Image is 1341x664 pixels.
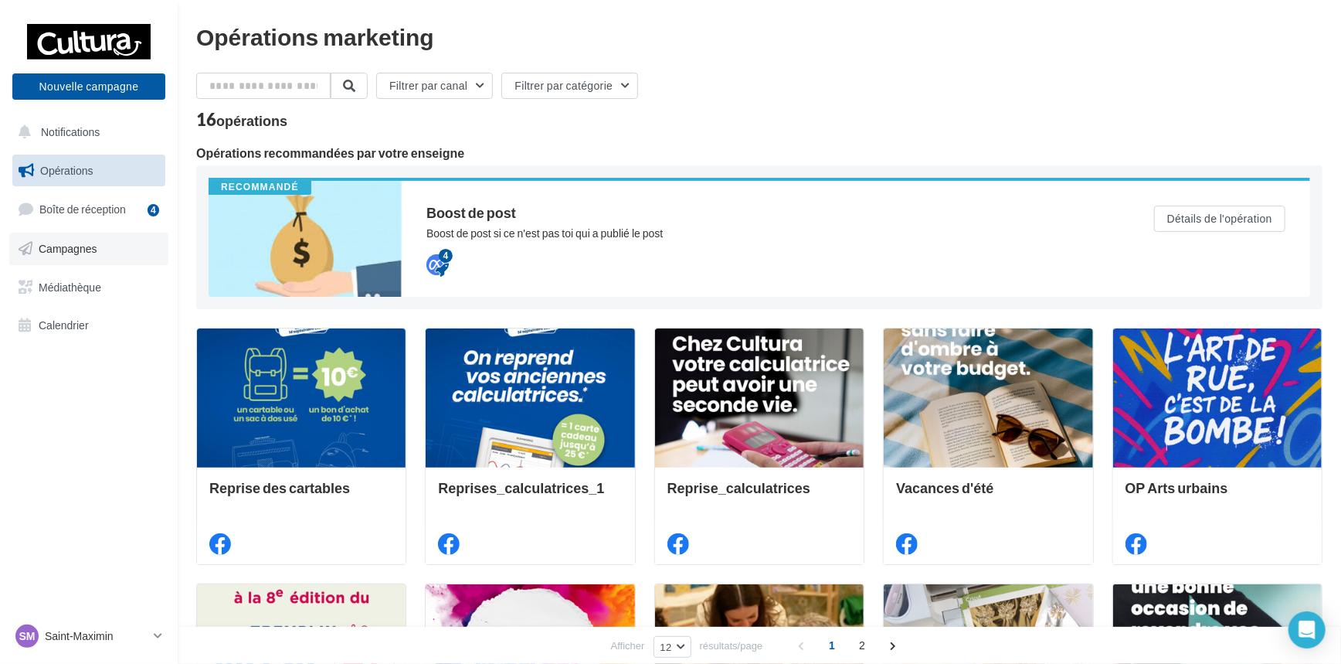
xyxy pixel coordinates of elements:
[9,155,168,187] a: Opérations
[611,638,645,653] span: Afficher
[501,73,638,99] button: Filtrer par catégorie
[820,633,844,658] span: 1
[1154,206,1285,232] button: Détails de l'opération
[426,206,1092,220] div: Boost de post
[376,73,493,99] button: Filtrer par canal
[19,628,36,644] span: SM
[9,309,168,342] a: Calendrier
[196,111,287,128] div: 16
[196,147,1322,159] div: Opérations recommandées par votre enseigne
[9,233,168,265] a: Campagnes
[438,480,622,511] div: Reprises_calculatrices_1
[439,249,453,263] div: 4
[426,226,1092,241] div: Boost de post si ce n'est pas toi qui a publié le post
[196,25,1322,48] div: Opérations marketing
[39,203,126,216] span: Boîte de réception
[12,621,165,651] a: SM Saint-Maximin
[700,638,763,653] span: résultats/page
[9,192,168,226] a: Boîte de réception4
[667,480,851,511] div: Reprise_calculatrices
[148,204,159,216] div: 4
[1125,480,1309,511] div: OP Arts urbains
[1288,611,1326,649] div: Open Intercom Messenger
[850,633,874,658] span: 2
[41,125,100,138] span: Notifications
[12,73,165,100] button: Nouvelle campagne
[9,271,168,304] a: Médiathèque
[9,116,162,148] button: Notifications
[209,480,393,511] div: Reprise des cartables
[896,480,1080,511] div: Vacances d'été
[40,164,93,177] span: Opérations
[45,628,148,644] p: Saint-Maximin
[660,641,672,653] span: 12
[654,636,691,658] button: 12
[39,280,101,293] span: Médiathèque
[209,181,311,195] div: Recommandé
[39,318,89,332] span: Calendrier
[39,242,97,255] span: Campagnes
[216,114,287,128] div: opérations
